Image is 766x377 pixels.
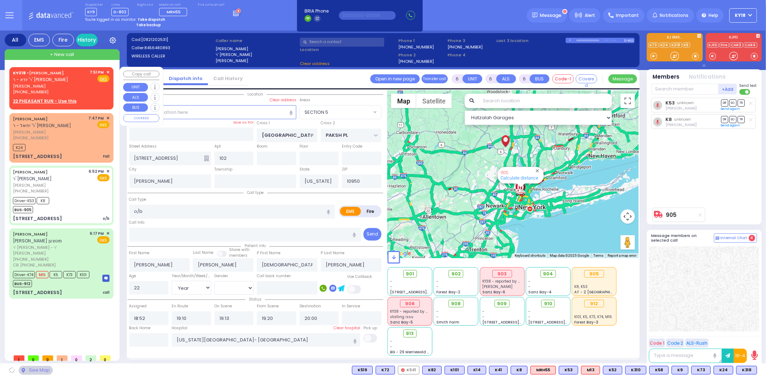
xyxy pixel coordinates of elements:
span: 7:51 PM [90,70,104,75]
div: K101 [445,366,465,374]
span: KY318 - [13,70,29,76]
a: [PERSON_NAME] [13,231,48,237]
label: Caller name [215,38,297,44]
label: Floor [300,144,308,149]
label: Gender [214,273,228,279]
span: 7:47 PM [89,116,104,121]
span: [PHONE_NUMBER] [13,188,48,194]
div: D-802 [624,38,635,43]
span: EMS [97,174,110,181]
label: Destination [300,303,321,309]
button: ALS-Rush [685,339,709,348]
a: K53 [665,100,675,106]
label: [PERSON_NAME] [215,58,297,64]
span: CB: [PHONE_NUMBER] [13,262,56,268]
div: 903 [492,270,512,278]
strong: Take dispatch [138,17,165,22]
div: BLS [714,366,733,374]
label: [PHONE_NUMBER] [447,44,483,50]
button: ALS [496,74,516,83]
span: - [482,309,484,314]
button: Code 2 [666,339,684,348]
span: ✕ [106,69,110,75]
button: KY18 [729,8,757,23]
span: [STREET_ADDRESS][PERSON_NAME] [390,289,458,295]
a: [PERSON_NAME] [13,116,48,122]
span: Patient info [241,243,269,248]
button: Message [608,74,637,83]
div: call [103,290,110,295]
span: 904 [543,270,553,278]
span: Important [616,12,639,19]
button: Transfer call [422,74,448,83]
div: K310 [625,366,646,374]
strong: Take backup [136,22,161,28]
a: Send again [721,123,740,127]
div: 912 [584,300,604,308]
div: BLS [422,366,442,374]
input: Search location here [129,105,296,119]
input: Search hospital [172,333,360,347]
span: 1 [14,355,24,361]
a: Dispatch info [163,75,208,82]
span: 6:17 PM [90,231,104,236]
label: Cad: [131,37,213,43]
span: Help [709,12,718,19]
span: ר' [PERSON_NAME] - ר' [PERSON_NAME] [13,245,88,256]
label: KJFD [706,36,762,41]
button: UNIT [123,83,148,92]
label: [PHONE_NUMBER] [398,44,434,50]
span: D-802 [111,8,129,16]
span: ✕ [106,231,110,237]
span: Phone 1 [398,38,445,44]
span: 4 [749,235,755,241]
a: Open in new page [370,74,420,83]
span: BUS-905 [13,206,33,213]
label: Cross 1 [257,120,270,126]
span: Alert [585,12,595,19]
div: K541 [398,366,419,374]
span: K8 [37,197,49,204]
span: Location [244,92,267,97]
span: M16 [36,271,48,278]
div: M13 [581,366,600,374]
div: K14 [468,366,486,374]
span: - [390,279,393,284]
span: - [528,314,530,320]
span: K5 [50,271,62,278]
div: BLS [489,366,508,374]
span: 910 [544,300,552,307]
label: EMS [340,207,361,216]
span: BG - 29 Merriewold S. [390,349,431,355]
span: + New call [50,51,74,58]
label: Pick up [363,325,377,331]
label: Night unit [137,3,153,7]
span: Phone 3 [447,38,494,44]
span: 902 [451,270,461,278]
button: Toggle fullscreen view [621,94,635,108]
label: Lines [111,3,129,7]
button: Code-1 [552,74,574,83]
span: 0 [71,355,82,361]
a: History [76,34,98,46]
span: KY18 [735,12,746,19]
a: K318 [670,42,682,48]
a: 905 [666,212,677,218]
label: First Name [129,250,150,256]
span: Moshe Greenfeld [665,122,697,127]
button: Copy call [123,71,159,78]
div: ALS [581,366,600,374]
div: BLS [352,366,373,374]
a: [PERSON_NAME] [13,169,48,175]
div: BLS [691,366,711,374]
span: Other building occupants [204,155,209,161]
label: Apt [214,144,221,149]
span: ר' [PERSON_NAME] [13,176,52,182]
label: Room [257,144,268,149]
label: [PERSON_NAME] [215,46,297,52]
button: Send [363,228,381,241]
div: K72 [376,366,395,374]
button: Drag Pegman onto the map to open Street View [621,235,635,250]
span: [PERSON_NAME] [13,129,86,135]
span: Status [245,297,265,302]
